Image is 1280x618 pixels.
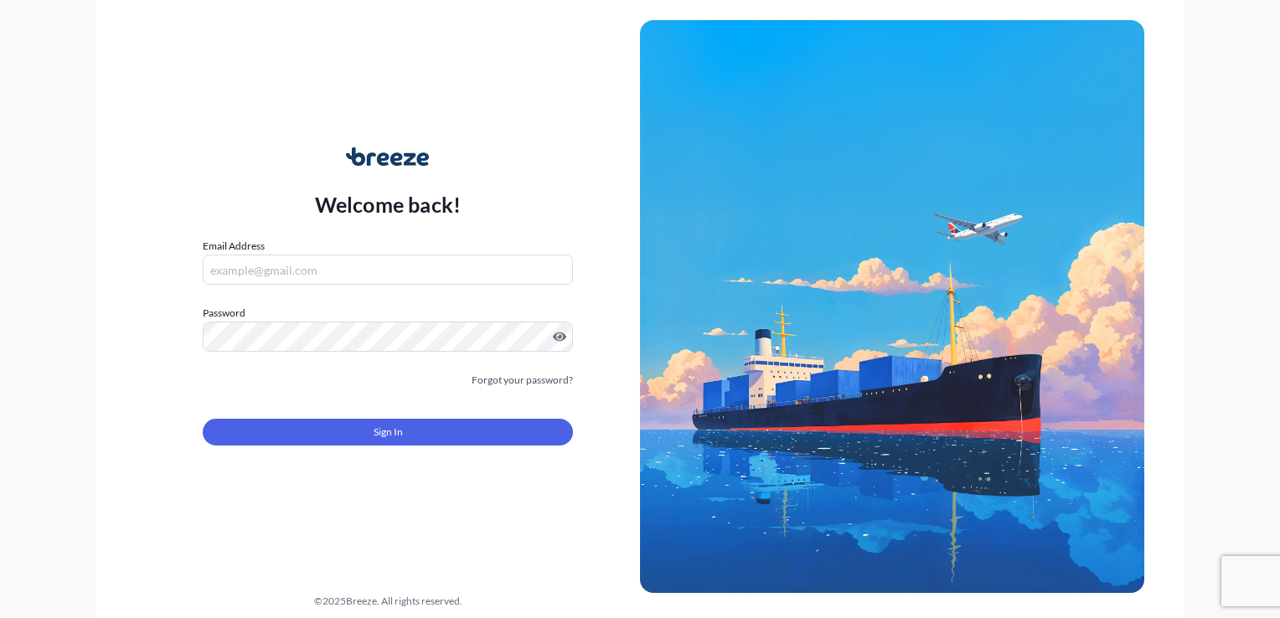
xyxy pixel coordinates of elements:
label: Email Address [203,238,265,255]
button: Show password [553,330,566,343]
input: example@gmail.com [203,255,573,285]
img: Ship illustration [640,20,1144,593]
a: Forgot your password? [472,372,573,389]
div: © 2025 Breeze. All rights reserved. [136,593,640,610]
label: Password [203,305,573,322]
p: Welcome back! [315,191,462,218]
span: Sign In [374,424,403,440]
button: Sign In [203,419,573,445]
